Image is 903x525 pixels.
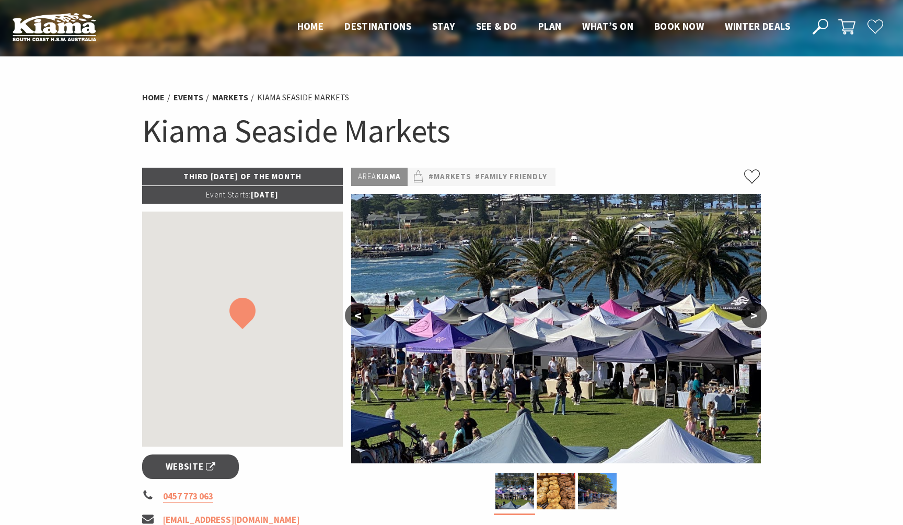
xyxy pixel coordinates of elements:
span: Destinations [344,20,411,32]
img: Kiama Seaside Market [495,473,534,509]
a: Events [173,92,203,103]
button: > [741,303,767,328]
a: Website [142,454,239,479]
li: Kiama Seaside Markets [257,91,349,104]
a: #Family Friendly [475,170,547,183]
p: [DATE] [142,186,343,204]
p: Third [DATE] of the Month [142,168,343,185]
span: Home [297,20,324,32]
a: 0457 773 063 [163,491,213,503]
span: Area [358,171,376,181]
span: Plan [538,20,562,32]
a: Home [142,92,165,103]
span: See & Do [476,20,517,32]
span: Book now [654,20,704,32]
img: market photo [578,473,617,509]
h1: Kiama Seaside Markets [142,110,761,152]
p: Kiama [351,168,408,186]
button: < [345,303,371,328]
a: #Markets [429,170,471,183]
span: What’s On [582,20,633,32]
nav: Main Menu [287,18,801,36]
img: Market ptoduce [537,473,575,509]
span: Website [166,460,216,474]
img: Kiama Logo [13,13,96,41]
span: Winter Deals [725,20,790,32]
img: Kiama Seaside Market [351,194,761,463]
a: Markets [212,92,248,103]
span: Event Starts: [206,190,251,200]
span: Stay [432,20,455,32]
